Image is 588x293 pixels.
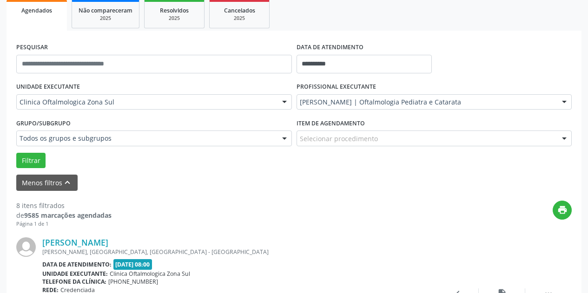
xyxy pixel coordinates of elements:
div: 8 itens filtrados [16,201,112,210]
span: Agendados [21,7,52,14]
span: Selecionar procedimento [300,134,378,143]
span: Resolvidos [160,7,189,14]
span: Clinica Oftalmologica Zona Sul [20,98,273,107]
b: Unidade executante: [42,270,108,278]
span: Clinica Oftalmologica Zona Sul [110,270,190,278]
a: [PERSON_NAME] [42,237,108,247]
button: print [553,201,572,220]
img: img [16,237,36,257]
span: [PHONE_NUMBER] [108,278,158,286]
div: 2025 [151,15,198,22]
span: [DATE] 08:00 [113,259,152,270]
label: PROFISSIONAL EXECUTANTE [297,80,376,94]
div: Página 1 de 1 [16,220,112,228]
span: [PERSON_NAME] | Oftalmologia Pediatra e Catarata [300,98,553,107]
div: [PERSON_NAME], [GEOGRAPHIC_DATA], [GEOGRAPHIC_DATA] - [GEOGRAPHIC_DATA] [42,248,432,256]
i: keyboard_arrow_up [62,177,73,188]
div: 2025 [216,15,263,22]
span: Cancelados [224,7,255,14]
label: Item de agendamento [297,116,365,130]
label: PESQUISAR [16,40,48,55]
i: print [557,205,568,215]
button: Filtrar [16,153,46,169]
div: de [16,210,112,220]
label: Grupo/Subgrupo [16,116,71,130]
label: UNIDADE EXECUTANTE [16,80,80,94]
b: Telefone da clínica: [42,278,106,286]
label: DATA DE ATENDIMENTO [297,40,363,55]
span: Não compareceram [79,7,132,14]
button: Menos filtroskeyboard_arrow_up [16,175,78,191]
b: Data de atendimento: [42,260,112,268]
strong: 9585 marcações agendadas [24,211,112,220]
div: 2025 [79,15,132,22]
span: Todos os grupos e subgrupos [20,134,273,143]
